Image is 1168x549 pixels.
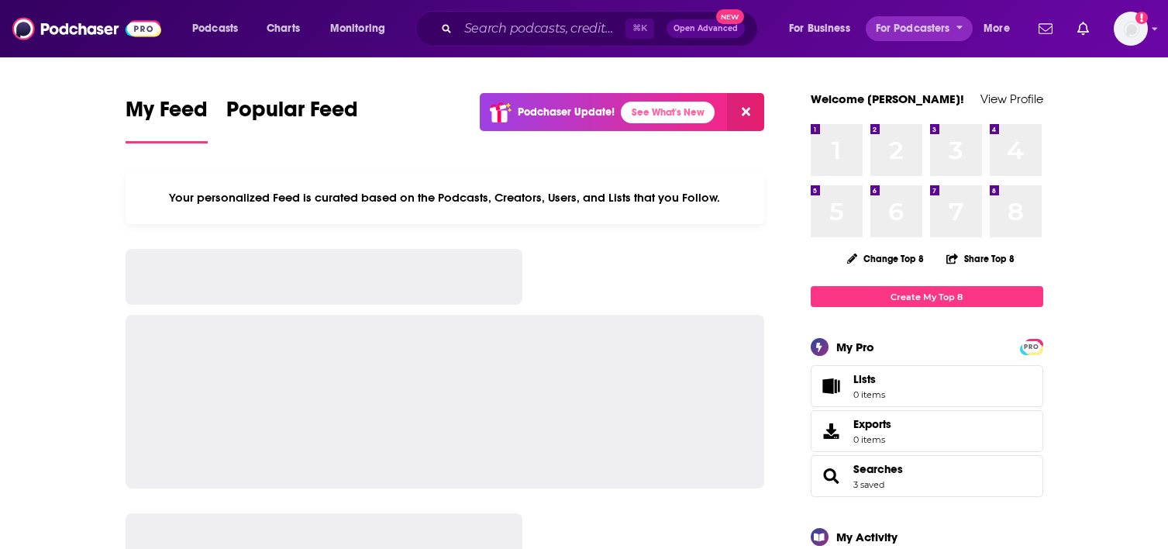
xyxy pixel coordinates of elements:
[980,91,1043,106] a: View Profile
[126,171,765,224] div: Your personalized Feed is curated based on the Podcasts, Creators, Users, and Lists that you Follow.
[674,25,738,33] span: Open Advanced
[778,16,870,41] button: open menu
[1114,12,1148,46] span: Logged in as evankrask
[667,19,745,38] button: Open AdvancedNew
[853,389,885,400] span: 0 items
[811,455,1043,497] span: Searches
[226,96,358,143] a: Popular Feed
[181,16,258,41] button: open menu
[836,340,874,354] div: My Pro
[1135,12,1148,24] svg: Add a profile image
[319,16,405,41] button: open menu
[973,16,1029,41] button: open menu
[811,91,964,106] a: Welcome [PERSON_NAME]!
[836,530,898,544] div: My Activity
[716,9,744,24] span: New
[789,18,850,40] span: For Business
[625,19,654,39] span: ⌘ K
[853,417,891,431] span: Exports
[853,372,885,386] span: Lists
[811,365,1043,407] a: Lists
[192,18,238,40] span: Podcasts
[12,14,161,43] img: Podchaser - Follow, Share and Rate Podcasts
[257,16,309,41] a: Charts
[126,96,208,143] a: My Feed
[811,410,1043,452] a: Exports
[330,18,385,40] span: Monitoring
[811,286,1043,307] a: Create My Top 8
[518,105,615,119] p: Podchaser Update!
[430,11,773,47] div: Search podcasts, credits, & more...
[1032,16,1059,42] a: Show notifications dropdown
[866,16,973,41] button: open menu
[1071,16,1095,42] a: Show notifications dropdown
[876,18,950,40] span: For Podcasters
[1114,12,1148,46] button: Show profile menu
[1022,341,1041,353] span: PRO
[853,372,876,386] span: Lists
[984,18,1010,40] span: More
[946,243,1015,274] button: Share Top 8
[816,420,847,442] span: Exports
[853,479,884,490] a: 3 saved
[838,249,934,268] button: Change Top 8
[458,16,625,41] input: Search podcasts, credits, & more...
[226,96,358,132] span: Popular Feed
[126,96,208,132] span: My Feed
[1022,340,1041,352] a: PRO
[816,465,847,487] a: Searches
[1114,12,1148,46] img: User Profile
[621,102,715,123] a: See What's New
[816,375,847,397] span: Lists
[853,434,891,445] span: 0 items
[853,462,903,476] a: Searches
[267,18,300,40] span: Charts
